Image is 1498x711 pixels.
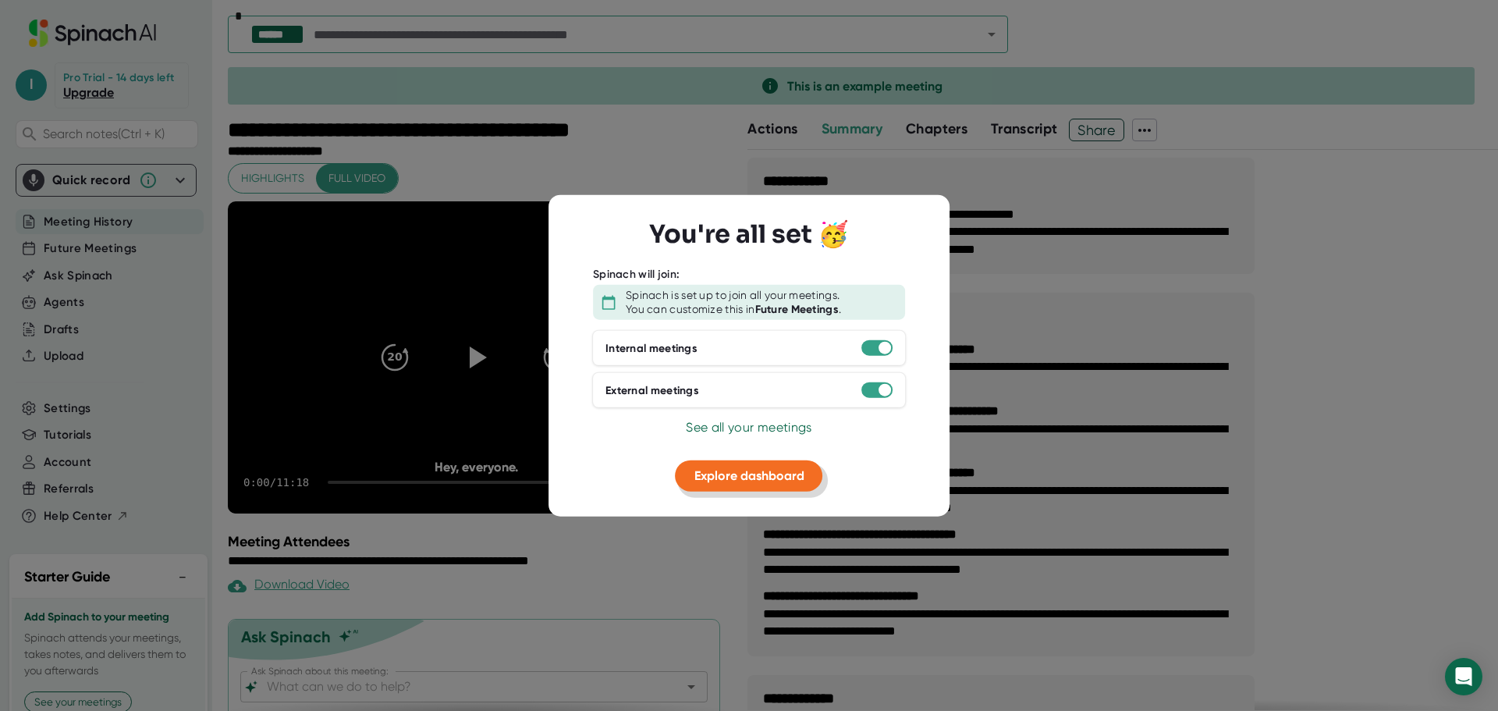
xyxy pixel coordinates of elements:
div: Spinach is set up to join all your meetings. [626,289,840,303]
button: Explore dashboard [676,460,823,492]
div: Spinach will join: [593,267,680,281]
div: External meetings [605,383,699,397]
button: See all your meetings [686,418,811,437]
div: Open Intercom Messenger [1445,658,1482,695]
div: You can customize this in . [626,302,841,316]
span: Explore dashboard [694,468,804,483]
div: Internal meetings [605,341,698,355]
b: Future Meetings [755,302,840,315]
span: See all your meetings [686,420,811,435]
h3: You're all set 🥳 [649,219,849,249]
